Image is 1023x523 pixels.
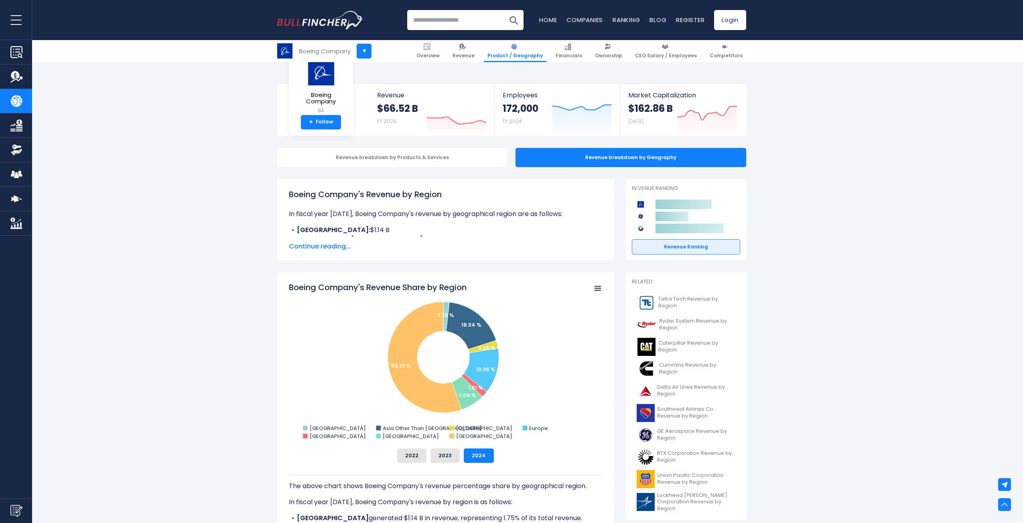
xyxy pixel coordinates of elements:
[295,92,347,105] span: Boeing Company
[377,102,418,115] strong: $66.52 B
[357,44,371,59] a: +
[632,468,740,490] a: Union Pacific Corporation Revenue by Region
[277,43,292,59] img: BA logo
[632,446,740,468] a: RTX Corporation Revenue by Region
[595,53,622,59] span: Ownership
[637,493,655,511] img: LMT logo
[632,239,740,254] a: Revenue Ranking
[503,118,522,125] small: FY 2024
[637,470,655,488] img: UNP logo
[503,91,611,99] span: Employees
[478,344,495,352] text: 2.25 %
[297,235,424,244] b: Asia Other Than [GEOGRAPHIC_DATA]:
[289,242,602,251] span: Continue reading...
[706,40,746,62] a: Competitors
[659,362,735,376] span: Cummins Revenue by Region
[632,424,740,446] a: GE Aerospace Revenue by Region
[636,212,645,221] img: GE Aerospace competitors logo
[637,426,655,444] img: GE logo
[529,424,548,432] text: Europe
[628,91,737,99] span: Market Capitalization
[476,365,495,373] text: 13.36 %
[289,481,602,491] p: The above chart shows Boeing Company's revenue percentage share by geographical region.
[301,115,341,129] a: +Follow
[657,450,735,464] span: RTX Corporation Revenue by Region
[632,380,740,402] a: Delta Air Lines Revenue by Region
[632,292,740,314] a: Tetra Tech Revenue by Region
[539,16,557,24] a: Home
[289,209,602,219] p: In fiscal year [DATE], Boeing Company's revenue by geographical region are as follows:
[657,406,735,420] span: Southwest Airlines Co. Revenue by Region
[556,53,582,59] span: Financials
[456,424,512,432] text: [GEOGRAPHIC_DATA]
[289,225,602,235] li: $1.14 B
[487,53,543,59] span: Product / Geography
[591,40,626,62] a: Ownership
[632,279,740,285] p: Related
[631,40,700,62] a: CEO Salary / Employees
[310,432,366,440] text: [GEOGRAPHIC_DATA]
[637,316,657,334] img: R logo
[613,16,640,24] a: Ranking
[632,314,740,336] a: Ryder System Revenue by Region
[657,384,735,398] span: Delta Air Lines Revenue by Region
[637,382,655,400] img: DAL logo
[657,472,735,486] span: Union Pacific Corporation Revenue by Region
[632,358,740,380] a: Cummins Revenue by Region
[459,392,476,399] text: 7.09 %
[650,16,666,24] a: Blog
[277,11,363,29] img: Bullfincher logo
[277,148,507,167] div: Revenue breakdown by Products & Services
[468,384,483,392] text: 1.91 %
[658,296,735,309] span: Tetra Tech Revenue by Region
[714,10,746,30] a: Login
[383,432,439,440] text: [GEOGRAPHIC_DATA]
[566,16,603,24] a: Companies
[456,432,512,440] text: [GEOGRAPHIC_DATA]
[516,148,746,167] div: Revenue breakdown by Geography
[710,53,743,59] span: Competitors
[657,428,735,442] span: GE Aerospace Revenue by Region
[628,118,643,125] small: [DATE]
[299,46,351,56] div: Boeing Company
[637,338,656,356] img: CAT logo
[484,40,546,62] a: Product / Geography
[636,200,645,209] img: Boeing Company competitors logo
[289,235,602,244] li: $11.99 B
[309,119,313,126] strong: +
[495,84,619,136] a: Employees 172,000 FY 2024
[461,321,481,329] text: 18.34 %
[449,40,478,62] a: Revenue
[657,492,735,513] span: Lockheed [PERSON_NAME] Corporation Revenue by Region
[377,118,396,125] small: FY 2024
[10,144,22,156] img: Ownership
[297,225,370,234] b: [GEOGRAPHIC_DATA]:
[659,318,735,331] span: Ryder System Revenue by Region
[552,40,586,62] a: Financials
[632,490,740,515] a: Lockheed [PERSON_NAME] Corporation Revenue by Region
[297,513,369,523] b: [GEOGRAPHIC_DATA]
[289,282,467,293] tspan: Boeing Company's Revenue Share by Region
[295,107,347,114] small: BA
[430,448,460,463] button: 2023
[503,102,538,115] strong: 172,000
[416,53,440,59] span: Overview
[453,53,475,59] span: Revenue
[377,91,487,99] span: Revenue
[289,282,602,442] svg: Boeing Company's Revenue Share by Region
[369,84,495,136] a: Revenue $66.52 B FY 2024
[464,448,494,463] button: 2024
[620,84,745,136] a: Market Capitalization $162.86 B [DATE]
[503,10,524,30] button: Search
[413,40,443,62] a: Overview
[637,404,655,422] img: LUV logo
[635,53,697,59] span: CEO Salary / Employees
[632,185,740,192] p: Revenue Ranking
[277,11,363,29] a: Go to homepage
[289,513,602,523] li: generated $1.14 B in revenue, representing 1.75% of its total revenue.
[295,59,347,115] a: Boeing Company BA
[637,360,657,378] img: CMI logo
[658,340,735,353] span: Caterpillar Revenue by Region
[637,294,656,312] img: TTEK logo
[636,224,645,233] img: RTX Corporation competitors logo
